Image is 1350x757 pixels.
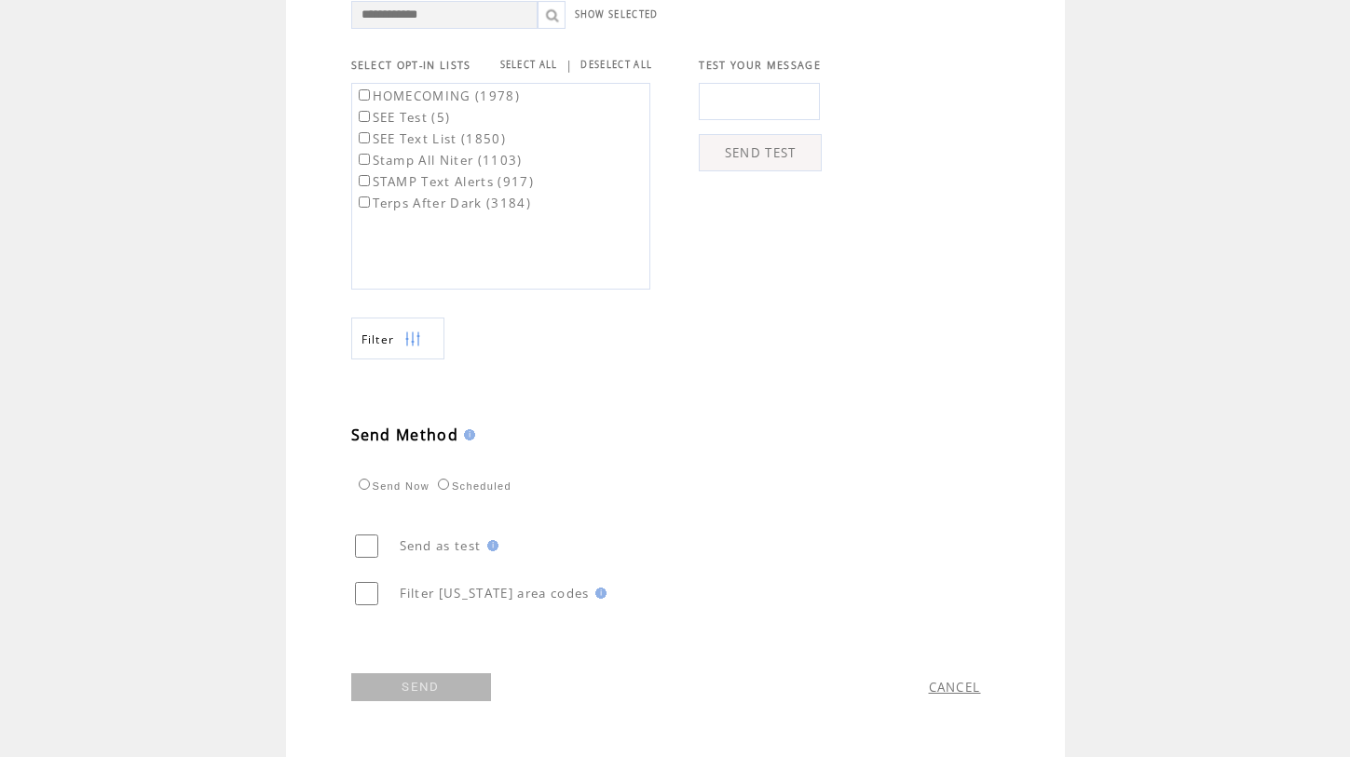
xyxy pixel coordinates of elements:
label: Scheduled [433,480,511,492]
a: SEND TEST [699,134,822,171]
span: Send as test [400,537,482,554]
label: Send Now [354,480,430,492]
input: Send Now [359,479,370,490]
label: Stamp All Niter (1103) [355,152,523,169]
span: SELECT OPT-IN LISTS [351,59,471,72]
span: Send Method [351,425,459,445]
a: CANCEL [929,679,981,696]
a: SEND [351,673,491,701]
label: SEE Text List (1850) [355,130,507,147]
a: DESELECT ALL [580,59,652,71]
span: Filter [US_STATE] area codes [400,585,590,602]
span: TEST YOUR MESSAGE [699,59,821,72]
input: STAMP Text Alerts (917) [359,175,370,186]
label: STAMP Text Alerts (917) [355,173,535,190]
input: SEE Text List (1850) [359,132,370,143]
img: help.gif [458,429,475,440]
input: SEE Test (5) [359,111,370,122]
a: Filter [351,318,444,359]
img: filters.png [404,318,421,360]
label: Terps After Dark (3184) [355,195,532,211]
img: help.gif [482,540,498,551]
input: HOMECOMING (1978) [359,89,370,101]
label: SEE Test (5) [355,109,451,126]
a: SELECT ALL [500,59,558,71]
a: SHOW SELECTED [575,8,659,20]
span: | [566,57,573,74]
input: Terps After Dark (3184) [359,196,370,208]
span: Show filters [361,331,395,347]
img: help.gif [590,588,607,599]
input: Scheduled [438,479,449,490]
input: Stamp All Niter (1103) [359,154,370,165]
label: HOMECOMING (1978) [355,88,521,104]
